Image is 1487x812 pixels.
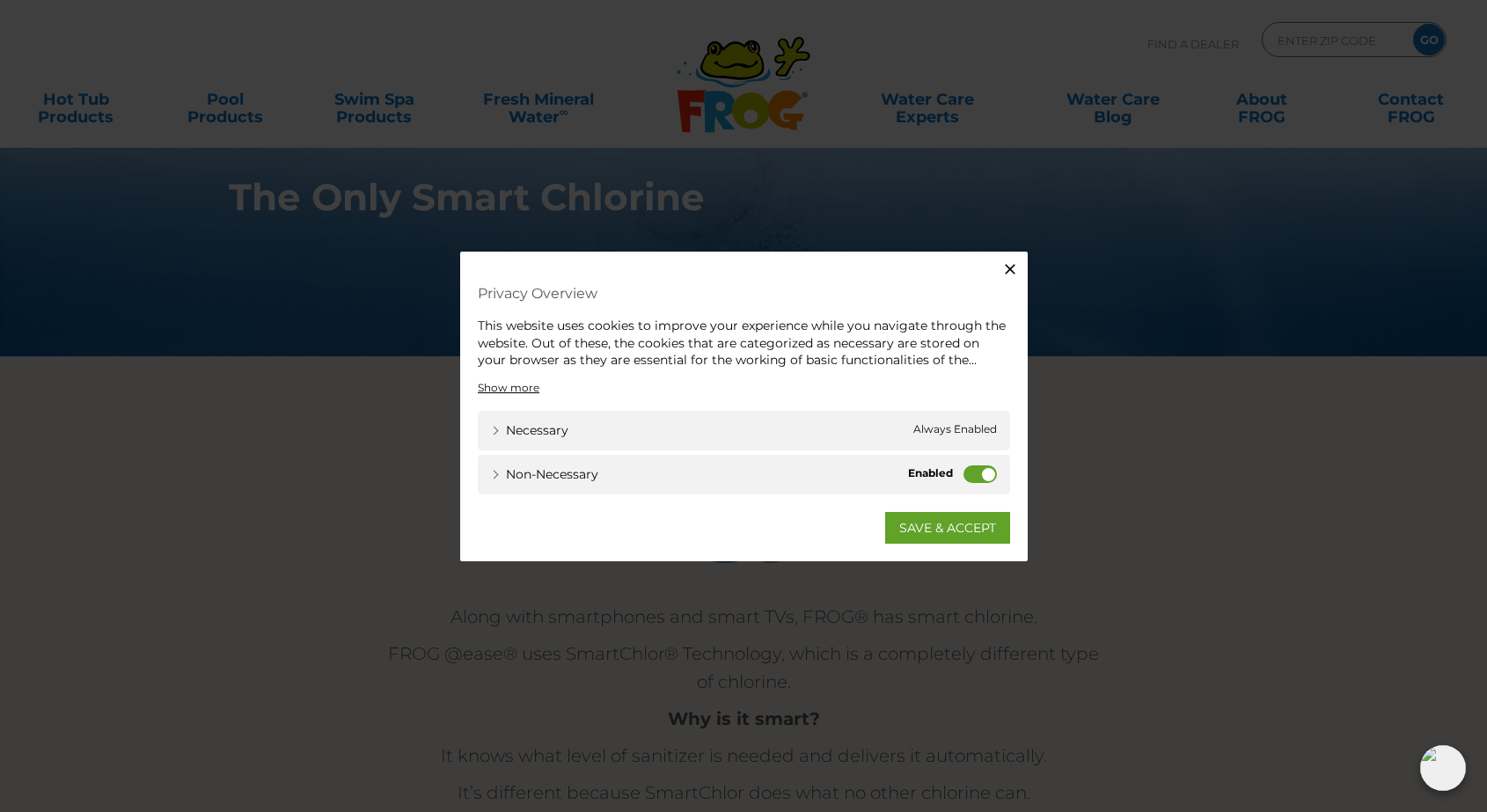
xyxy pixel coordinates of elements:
[913,421,997,439] span: Always Enabled
[478,379,539,395] a: Show more
[478,318,1010,369] div: This website uses cookies to improve your experience while you navigate through the website. Out ...
[491,421,568,439] a: Necessary
[491,465,598,483] a: Non-necessary
[1420,745,1466,791] img: openIcon
[885,511,1010,543] a: SAVE & ACCEPT
[478,278,1010,309] h4: Privacy Overview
